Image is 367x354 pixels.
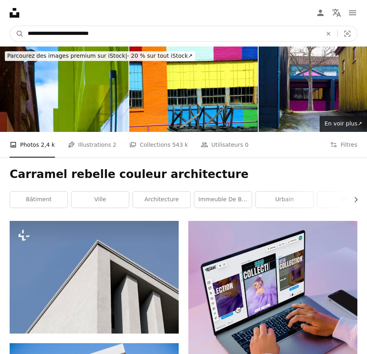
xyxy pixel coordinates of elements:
[345,5,361,21] button: Menu
[312,5,328,21] a: Connexion / S’inscrire
[133,192,190,208] a: architecture
[10,221,179,333] img: le coin d’un bâtiment avec un ciel bleu en arrière-plan
[10,273,179,281] a: le coin d’un bâtiment avec un ciel bleu en arrière-plan
[256,192,313,208] a: urbain
[68,132,116,158] a: Illustrations 2
[7,53,127,59] span: Parcourez des images premium sur iStock |
[349,192,357,208] button: faire défiler la liste vers la droite
[129,47,258,132] img: Mur coloré de bloc
[129,132,188,158] a: Collections 543 k
[7,53,193,59] span: - 20 % sur tout iStock ↗
[10,167,357,182] h1: Carramel rebelle couleur architecture
[201,132,249,158] a: Utilisateurs 0
[328,5,345,21] button: Langue
[10,26,357,42] form: Rechercher des visuels sur tout le site
[172,140,188,149] span: 543 k
[330,132,357,158] button: Filtres
[338,26,357,41] button: Recherche de visuels
[113,140,116,149] span: 2
[194,192,252,208] a: Immeuble de bureaux
[320,116,367,132] a: En voir plus↗
[71,192,129,208] a: ville
[324,120,362,127] span: En voir plus ↗
[10,26,24,41] button: Rechercher sur Unsplash
[10,8,19,18] a: Accueil — Unsplash
[10,192,67,208] a: bâtiment
[245,140,249,149] span: 0
[320,26,337,41] button: Effacer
